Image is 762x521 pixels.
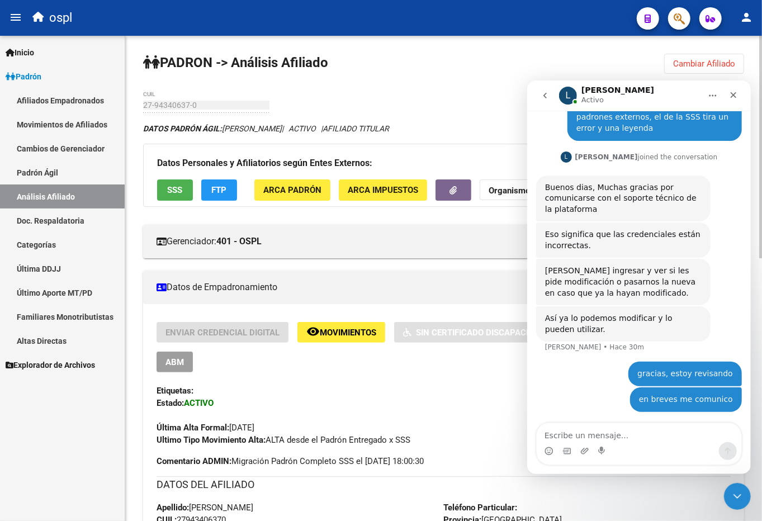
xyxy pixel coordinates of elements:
strong: ACTIVO [184,398,214,408]
button: FTP [201,179,237,200]
mat-panel-title: Datos de Empadronamiento [157,281,717,293]
strong: PADRON -> Análisis Afiliado [143,55,328,70]
iframe: Intercom live chat [527,80,751,474]
span: [PERSON_NAME] [157,503,253,513]
mat-expansion-panel-header: Gerenciador:401 - OSPL [143,225,744,258]
span: FTP [212,186,227,196]
strong: Organismos Ext. [489,186,551,196]
strong: Teléfono Particular: [444,503,518,513]
button: Movimientos [297,322,385,343]
mat-panel-title: Gerenciador: [157,235,717,248]
button: Sin Certificado Discapacidad [394,322,554,343]
span: [PERSON_NAME] [143,124,282,133]
span: Migración Padrón Completo SSS el [DATE] 18:00:30 [157,455,424,467]
h3: DATOS DEL AFILIADO [157,477,731,492]
strong: Última Alta Formal: [157,423,229,433]
strong: Comentario ADMIN: [157,456,231,466]
span: ALTA desde el Padrón Entregado x SSS [157,435,410,445]
span: ARCA Impuestos [348,186,418,196]
button: Enviar Credencial Digital [157,322,288,343]
span: Explorador de Archivos [6,359,95,371]
span: [DATE] [157,423,254,433]
mat-icon: person [740,11,753,24]
button: Organismos Ext. [480,179,560,200]
span: Enviar Credencial Digital [165,328,280,338]
span: AFILIADO TITULAR [323,124,389,133]
span: Movimientos [320,328,376,338]
strong: 401 - OSPL [216,235,262,248]
button: ARCA Impuestos [339,179,427,200]
button: SSS [157,179,193,200]
h3: Datos Personales y Afiliatorios según Entes Externos: [157,155,730,171]
span: Inicio [6,46,34,59]
span: ospl [49,6,72,30]
mat-icon: remove_red_eye [306,325,320,338]
i: | ACTIVO | [143,124,389,133]
span: ARCA Padrón [263,186,321,196]
strong: Estado: [157,398,184,408]
strong: Ultimo Tipo Movimiento Alta: [157,435,266,445]
span: ABM [165,357,184,367]
mat-icon: menu [9,11,22,24]
span: Padrón [6,70,41,83]
button: Cambiar Afiliado [664,54,744,74]
button: ABM [157,352,193,372]
mat-expansion-panel-header: Datos de Empadronamiento [143,271,744,304]
button: ARCA Padrón [254,179,330,200]
strong: Apellido: [157,503,189,513]
iframe: Intercom live chat [724,483,751,510]
span: SSS [168,186,183,196]
span: Sin Certificado Discapacidad [416,328,545,338]
span: Cambiar Afiliado [673,59,735,69]
strong: DATOS PADRÓN ÁGIL: [143,124,222,133]
strong: Etiquetas: [157,386,193,396]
